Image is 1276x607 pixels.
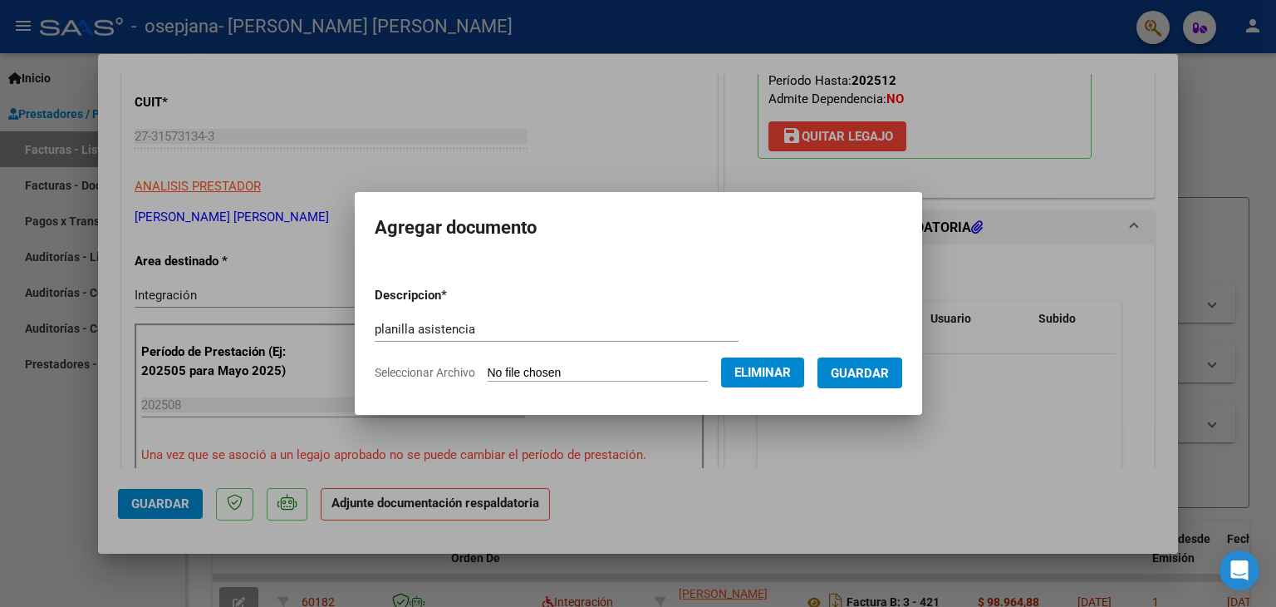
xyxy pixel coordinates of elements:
span: Guardar [831,366,889,381]
div: Open Intercom Messenger [1220,550,1259,590]
button: Eliminar [721,358,804,387]
span: Seleccionar Archivo [375,366,475,379]
button: Guardar [817,358,902,388]
h2: Agregar documento [375,212,902,244]
p: Descripcion [375,286,533,305]
span: Eliminar [734,365,791,380]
